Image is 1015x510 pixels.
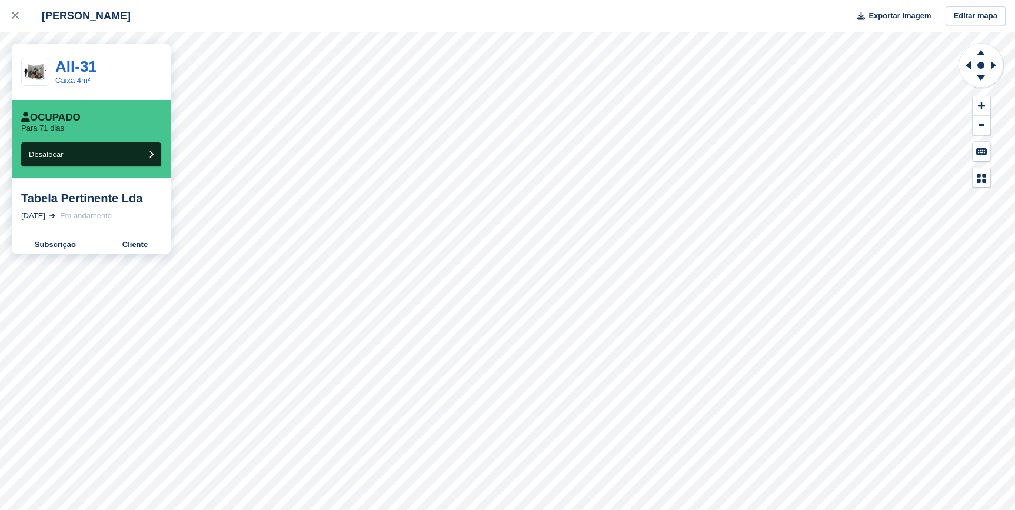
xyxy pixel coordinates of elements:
div: Em andamento [60,210,112,222]
button: Zoom Out [973,116,990,135]
p: Para 71 dias [21,124,64,133]
a: AII-31 [55,58,97,75]
button: Keyboard Shortcuts [973,142,990,161]
span: Exportar imagem [868,10,931,22]
div: [DATE] [21,210,45,222]
button: Desalocar [21,142,161,166]
button: Exportar imagem [850,6,931,26]
button: Map Legend [973,168,990,188]
a: Cliente [99,235,171,254]
span: Desalocar [29,150,64,159]
a: Subscrição [12,235,99,254]
a: Caixa 4m² [55,76,90,85]
div: [PERSON_NAME] [31,9,131,23]
button: Zoom In [973,96,990,116]
a: Editar mapa [946,6,1006,26]
img: arrow-right-light-icn-cde0832a797a2874e46488d9cf13f60e5c3a73dbe684e267c42b8395dfbc2abf.svg [49,214,55,218]
img: 40-sqft-unit.jpg [22,62,49,82]
div: Tabela Pertinente Lda [21,191,161,205]
font: Ocupado [30,112,81,123]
